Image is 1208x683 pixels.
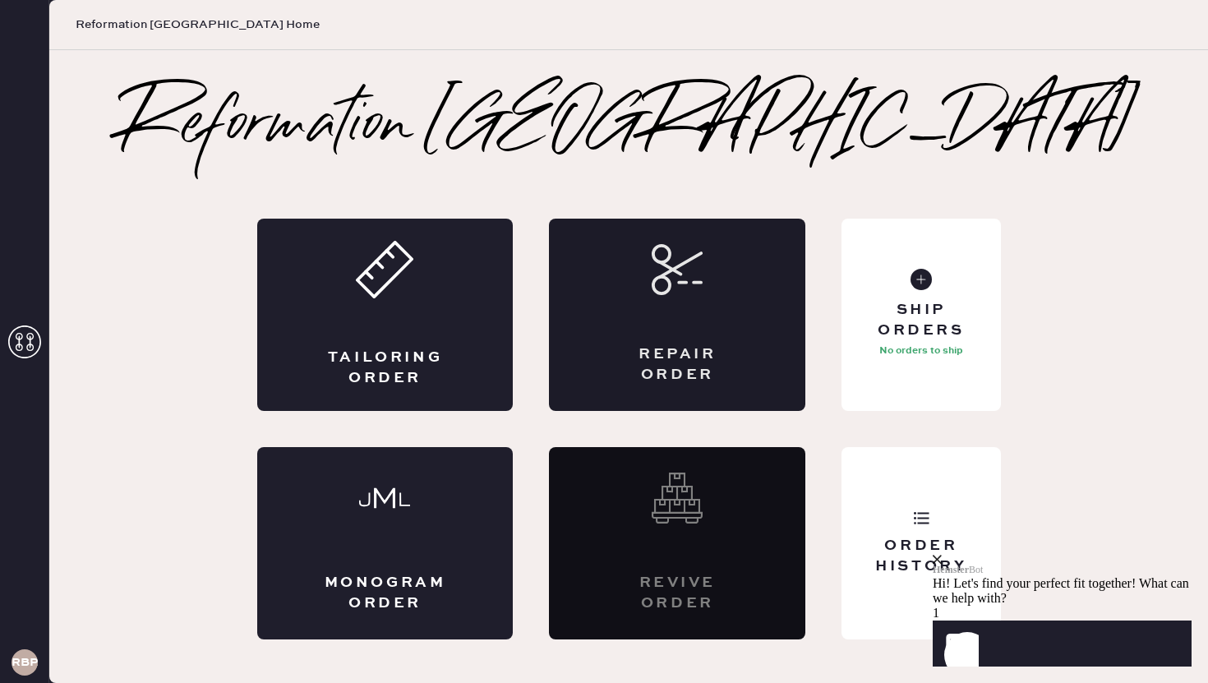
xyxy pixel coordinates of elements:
[323,348,448,389] div: Tailoring Order
[855,300,987,341] div: Ship Orders
[879,341,963,361] p: No orders to ship
[855,536,987,577] div: Order History
[615,344,740,385] div: Repair Order
[549,447,805,639] div: Interested? Contact us at care@hemster.co
[121,94,1137,159] h2: Reformation [GEOGRAPHIC_DATA]
[933,455,1204,680] iframe: Front Chat
[76,16,320,33] span: Reformation [GEOGRAPHIC_DATA] Home
[12,657,38,668] h3: RBPA
[615,573,740,614] div: Revive order
[323,573,448,614] div: Monogram Order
